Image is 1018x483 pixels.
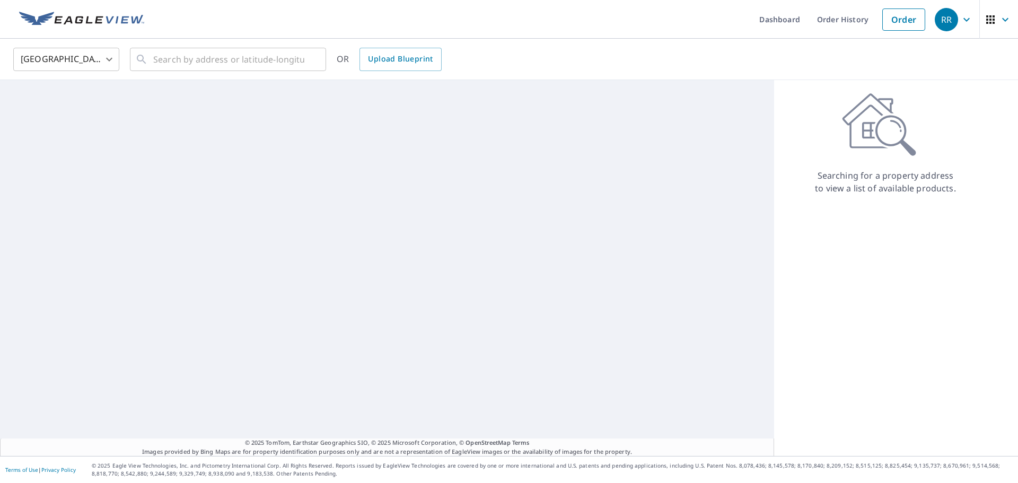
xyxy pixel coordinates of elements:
a: Upload Blueprint [359,48,441,71]
div: [GEOGRAPHIC_DATA] [13,45,119,74]
a: OpenStreetMap [466,438,510,446]
a: Terms of Use [5,466,38,473]
div: RR [935,8,958,31]
div: OR [337,48,442,71]
a: Order [882,8,925,31]
p: | [5,467,76,473]
span: © 2025 TomTom, Earthstar Geographics SIO, © 2025 Microsoft Corporation, © [245,438,530,447]
p: © 2025 Eagle View Technologies, Inc. and Pictometry International Corp. All Rights Reserved. Repo... [92,462,1013,478]
p: Searching for a property address to view a list of available products. [814,169,956,195]
img: EV Logo [19,12,144,28]
input: Search by address or latitude-longitude [153,45,304,74]
a: Privacy Policy [41,466,76,473]
a: Terms [512,438,530,446]
span: Upload Blueprint [368,52,433,66]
